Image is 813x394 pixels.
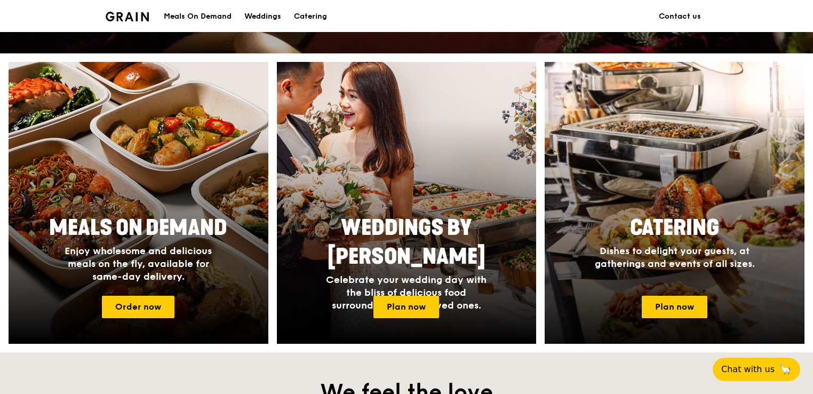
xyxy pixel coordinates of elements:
[102,296,174,318] a: Order now
[288,1,333,33] a: Catering
[164,1,232,33] div: Meals On Demand
[373,296,439,318] a: Plan now
[9,62,268,344] a: Meals On DemandEnjoy wholesome and delicious meals on the fly, available for same-day delivery.Or...
[238,1,288,33] a: Weddings
[244,1,281,33] div: Weddings
[545,62,804,344] a: CateringDishes to delight your guests, at gatherings and events of all sizes.Plan now
[721,363,775,376] span: Chat with us
[326,274,487,311] span: Celebrate your wedding day with the bliss of delicious food surrounded by your loved ones.
[642,296,707,318] a: Plan now
[106,12,149,21] img: Grain
[713,358,800,381] button: Chat with us🦙
[630,215,719,241] span: Catering
[328,215,485,270] span: Weddings by [PERSON_NAME]
[779,363,792,376] span: 🦙
[9,62,268,344] img: meals-on-demand-card.d2b6f6db.png
[277,62,537,344] img: weddings-card.4f3003b8.jpg
[49,215,227,241] span: Meals On Demand
[294,1,327,33] div: Catering
[595,245,755,270] span: Dishes to delight your guests, at gatherings and events of all sizes.
[277,62,537,344] a: Weddings by [PERSON_NAME]Celebrate your wedding day with the bliss of delicious food surrounded b...
[65,245,212,282] span: Enjoy wholesome and delicious meals on the fly, available for same-day delivery.
[652,1,707,33] a: Contact us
